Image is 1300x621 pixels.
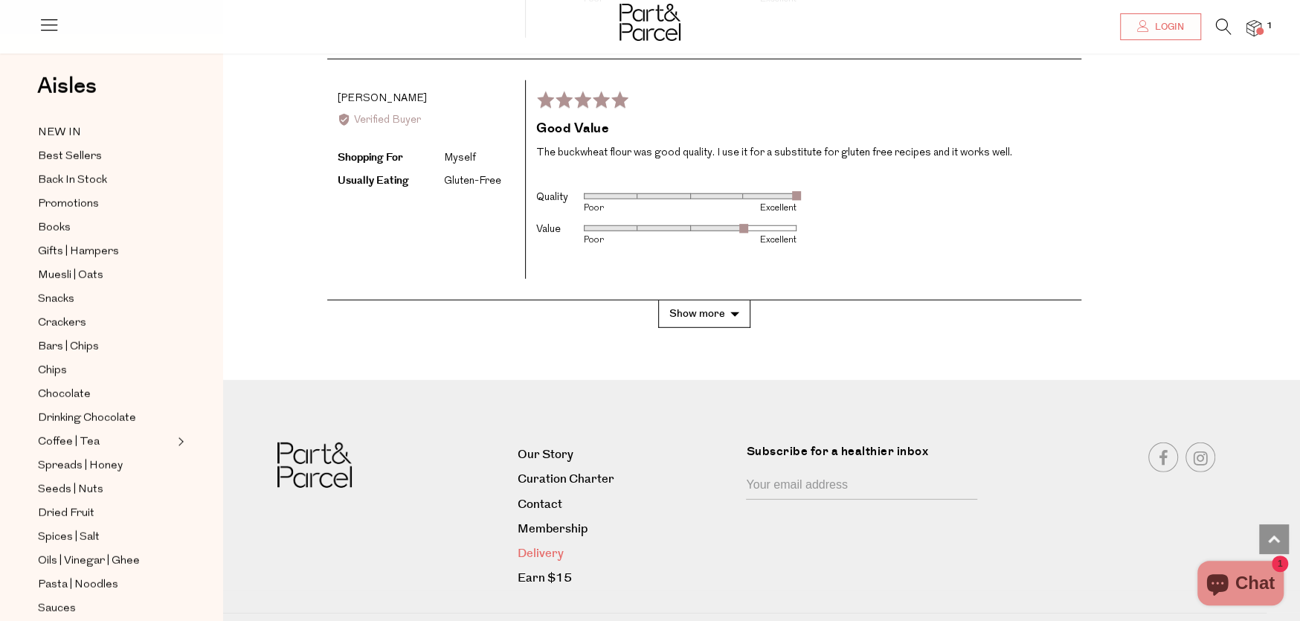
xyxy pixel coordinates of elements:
[38,457,123,475] span: Spreads | Honey
[1263,19,1276,33] span: 1
[38,386,91,404] span: Chocolate
[444,150,476,167] div: Myself
[174,433,184,451] button: Expand/Collapse Coffee | Tea
[1193,561,1288,609] inbox-online-store-chat: Shopify online store chat
[38,148,102,166] span: Best Sellers
[38,315,86,332] span: Crackers
[38,124,81,142] span: NEW IN
[38,195,173,213] a: Promotions
[38,410,136,428] span: Drinking Chocolate
[518,568,736,588] a: Earn $15
[690,204,797,213] div: Excellent
[536,120,1071,138] h2: Good Value
[536,215,584,247] th: Value
[38,123,173,142] a: NEW IN
[38,528,173,547] a: Spices | Salt
[1246,20,1261,36] a: 1
[38,504,173,523] a: Dried Fruit
[38,290,173,309] a: Snacks
[37,75,97,112] a: Aisles
[38,481,103,499] span: Seeds | Nuts
[518,495,736,515] a: Contact
[690,236,797,245] div: Excellent
[277,443,352,488] img: Part&Parcel
[536,144,1071,162] p: The buckwheat flour was good quality. I use it for a substitute for gluten free recipes and it wo...
[38,362,67,380] span: Chips
[1120,13,1201,40] a: Login
[536,183,584,215] th: Quality
[38,219,71,237] span: Books
[38,219,173,237] a: Books
[38,266,173,285] a: Muesli | Oats
[38,529,100,547] span: Spices | Salt
[37,70,97,103] span: Aisles
[38,409,173,428] a: Drinking Chocolate
[518,469,736,489] a: Curation Charter
[746,472,977,500] input: Your email address
[38,553,140,570] span: Oils | Vinegar | Ghee
[584,236,690,245] div: Poor
[38,576,173,594] a: Pasta | Noodles
[620,4,680,41] img: Part&Parcel
[38,242,173,261] a: Gifts | Hampers
[38,147,173,166] a: Best Sellers
[38,457,173,475] a: Spreads | Honey
[338,173,442,189] div: Usually Eating
[38,552,173,570] a: Oils | Vinegar | Ghee
[444,176,501,187] li: Gluten-Free
[38,361,173,380] a: Chips
[518,544,736,564] a: Delivery
[38,243,119,261] span: Gifts | Hampers
[38,338,99,356] span: Bars | Chips
[38,434,100,451] span: Coffee | Tea
[38,267,103,285] span: Muesli | Oats
[38,385,173,404] a: Chocolate
[38,505,94,523] span: Dried Fruit
[518,445,736,465] a: Our Story
[38,576,118,594] span: Pasta | Noodles
[658,300,750,328] button: Show more
[38,196,99,213] span: Promotions
[38,172,107,190] span: Back In Stock
[38,314,173,332] a: Crackers
[338,112,515,129] div: Verified Buyer
[38,433,173,451] a: Coffee | Tea
[38,600,76,618] span: Sauces
[38,338,173,356] a: Bars | Chips
[1151,21,1184,33] span: Login
[536,183,797,248] table: Product attributes ratings
[38,171,173,190] a: Back In Stock
[584,204,690,213] div: Poor
[38,599,173,618] a: Sauces
[518,519,736,539] a: Membership
[338,149,442,166] div: Shopping For
[338,93,427,104] span: [PERSON_NAME]
[38,291,74,309] span: Snacks
[38,480,173,499] a: Seeds | Nuts
[746,443,986,472] label: Subscribe for a healthier inbox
